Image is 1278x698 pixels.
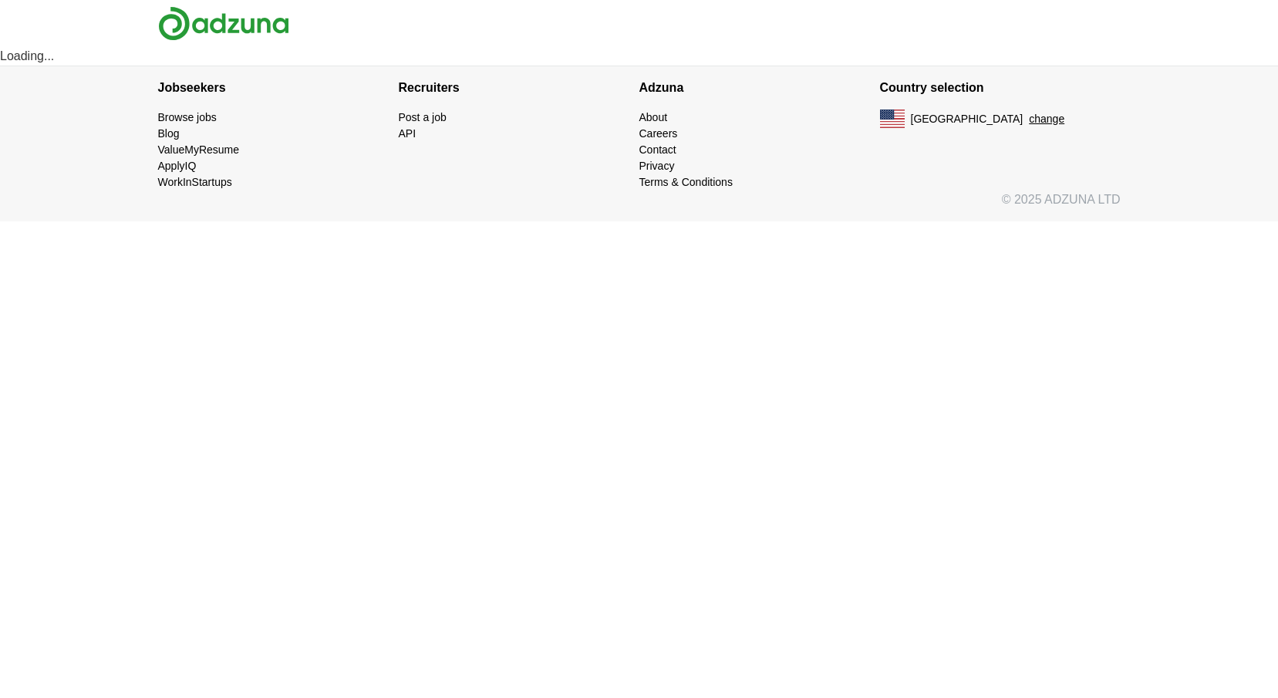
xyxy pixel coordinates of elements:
[639,127,678,140] a: Careers
[158,6,289,41] img: Adzuna logo
[1029,111,1064,127] button: change
[158,127,180,140] a: Blog
[911,111,1023,127] span: [GEOGRAPHIC_DATA]
[639,111,668,123] a: About
[158,160,197,172] a: ApplyIQ
[880,66,1121,110] h4: Country selection
[158,176,232,188] a: WorkInStartups
[158,111,217,123] a: Browse jobs
[146,191,1133,221] div: © 2025 ADZUNA LTD
[399,111,447,123] a: Post a job
[639,160,675,172] a: Privacy
[639,176,733,188] a: Terms & Conditions
[158,143,240,156] a: ValueMyResume
[880,110,905,128] img: US flag
[639,143,676,156] a: Contact
[399,127,416,140] a: API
